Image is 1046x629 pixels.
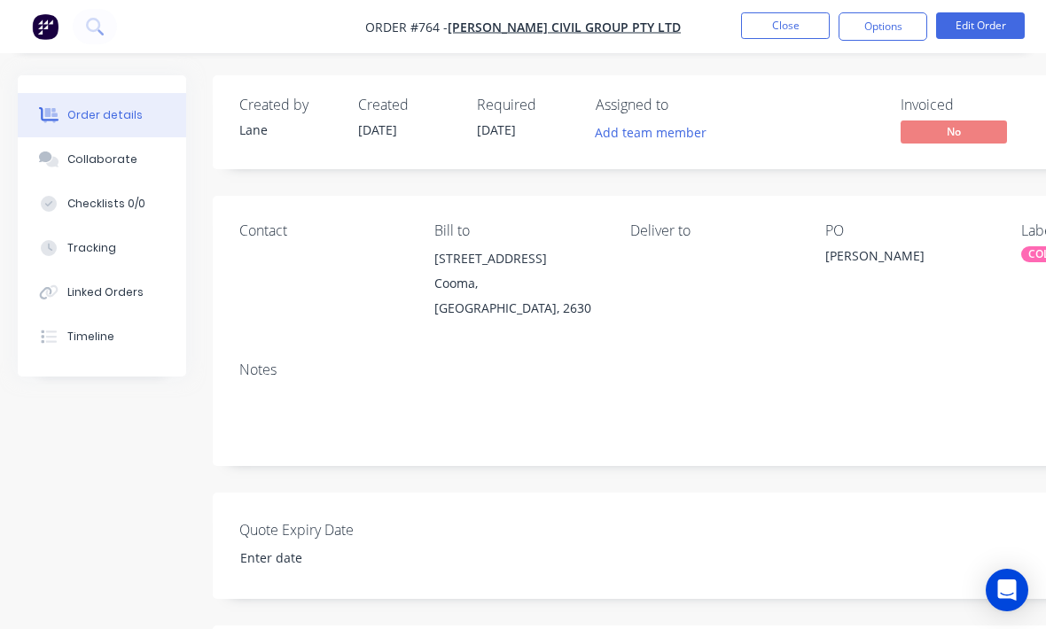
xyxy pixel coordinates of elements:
[18,226,186,270] button: Tracking
[434,246,601,271] div: [STREET_ADDRESS]
[358,97,456,113] div: Created
[936,12,1025,39] button: Edit Order
[586,120,716,144] button: Add team member
[67,284,144,300] div: Linked Orders
[901,97,1034,113] div: Invoiced
[239,222,406,239] div: Contact
[448,19,681,35] a: [PERSON_NAME] Civil Group Pty Ltd
[825,222,992,239] div: PO
[67,329,114,345] div: Timeline
[67,240,116,256] div: Tracking
[67,196,145,212] div: Checklists 0/0
[596,120,716,144] button: Add team member
[741,12,830,39] button: Close
[365,19,448,35] span: Order #764 -
[18,182,186,226] button: Checklists 0/0
[434,222,601,239] div: Bill to
[18,314,186,359] button: Timeline
[477,121,516,138] span: [DATE]
[630,222,797,239] div: Deliver to
[239,97,337,113] div: Created by
[18,137,186,182] button: Collaborate
[901,120,1007,143] span: No
[239,120,337,139] div: Lane
[596,97,773,113] div: Assigned to
[986,569,1028,611] div: Open Intercom Messenger
[825,246,992,271] div: [PERSON_NAME]
[477,97,574,113] div: Required
[67,107,143,123] div: Order details
[32,13,59,40] img: Factory
[434,271,601,321] div: Cooma, [GEOGRAPHIC_DATA], 2630
[18,270,186,314] button: Linked Orders
[434,246,601,321] div: [STREET_ADDRESS]Cooma, [GEOGRAPHIC_DATA], 2630
[18,93,186,137] button: Order details
[358,121,397,138] span: [DATE]
[239,519,461,540] label: Quote Expiry Date
[67,151,137,167] div: Collaborate
[228,545,449,571] input: Enter date
[839,12,927,41] button: Options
